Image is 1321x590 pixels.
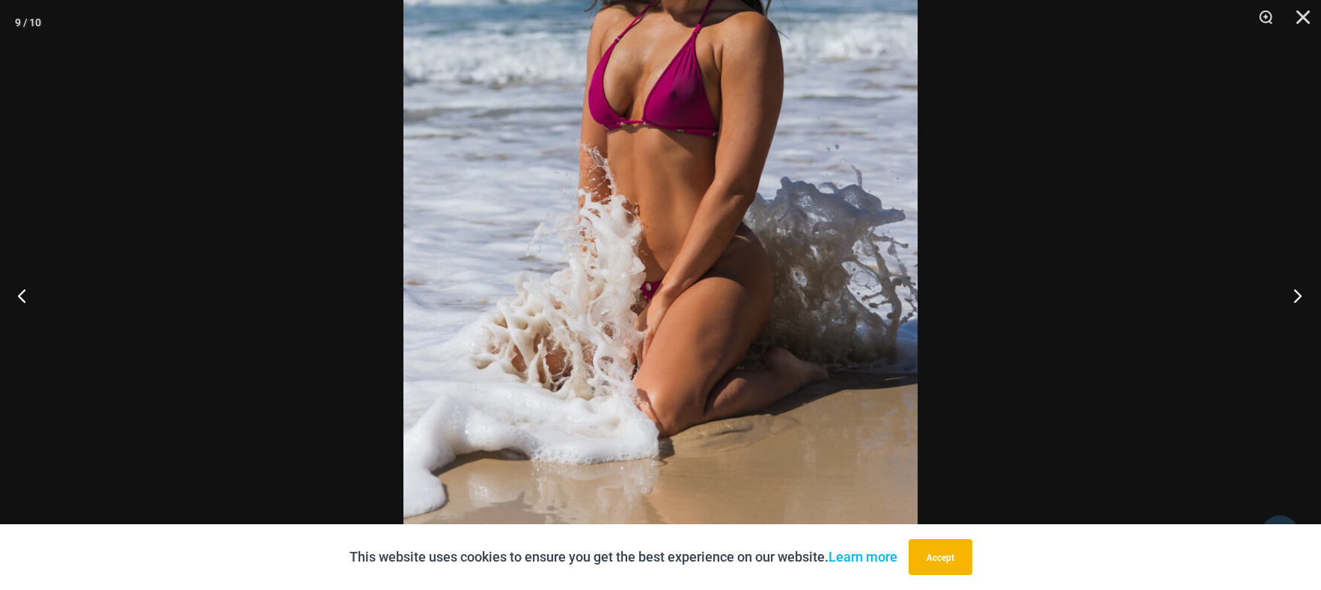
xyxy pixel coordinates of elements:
[1265,258,1321,333] button: Next
[350,546,897,568] p: This website uses cookies to ensure you get the best experience on our website.
[829,549,897,565] a: Learn more
[15,11,41,34] div: 9 / 10
[909,539,972,575] button: Accept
